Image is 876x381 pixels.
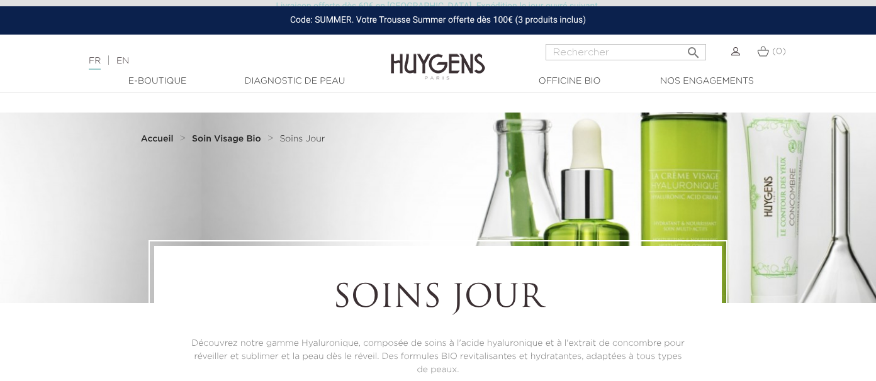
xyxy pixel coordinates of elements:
button:  [682,40,705,57]
a: E-Boutique [94,75,220,88]
a: EN [116,57,129,65]
a: Soin Visage Bio [192,134,264,144]
strong: Soin Visage Bio [192,135,261,143]
input: Rechercher [546,44,706,60]
p: Découvrez notre gamme Hyaluronique, composée de soins à l'acide hyaluronique et à l'extrait de co... [189,337,687,377]
img: Huygens [391,33,485,82]
h1: Soins Jour [189,280,687,318]
a: Accueil [141,134,176,144]
a: Soins Jour [279,134,325,144]
strong: Accueil [141,135,174,143]
div: | [82,53,356,69]
i:  [686,41,701,57]
span: Soins Jour [279,135,325,143]
span: (0) [772,47,786,56]
a: FR [89,57,101,70]
a: Officine Bio [507,75,632,88]
a: Diagnostic de peau [232,75,357,88]
a: Nos engagements [644,75,770,88]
